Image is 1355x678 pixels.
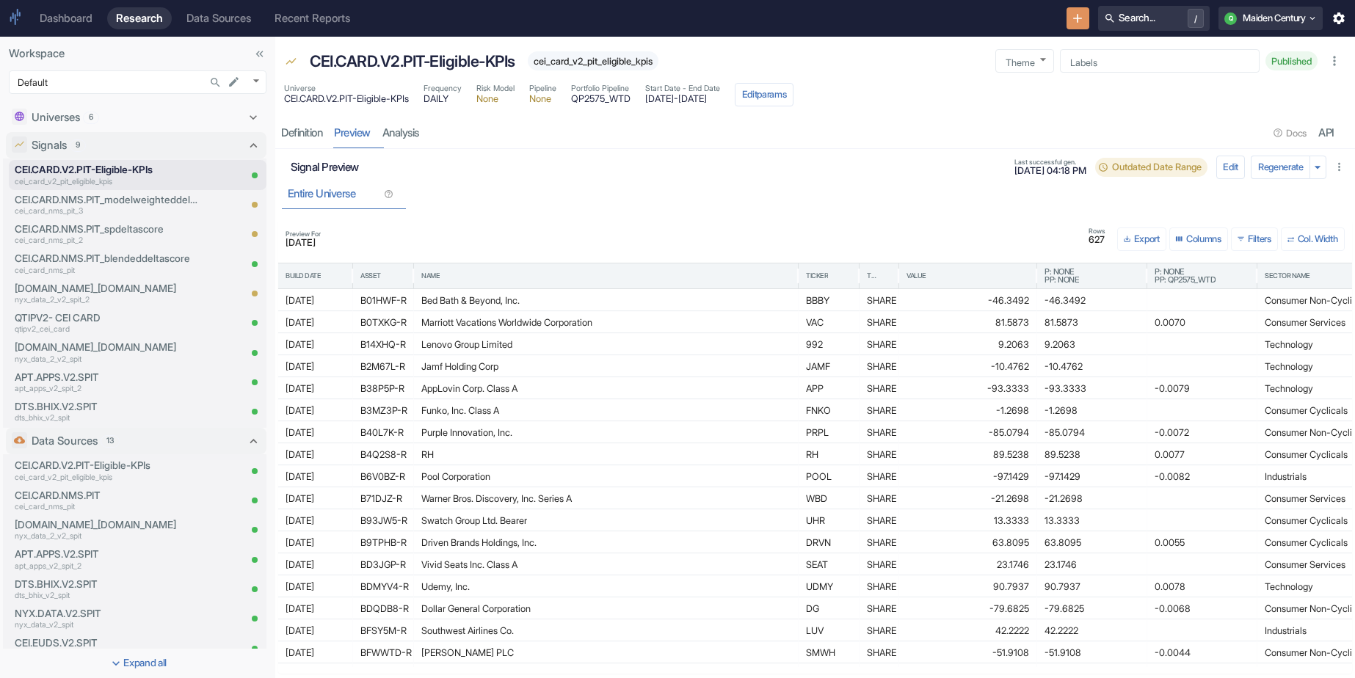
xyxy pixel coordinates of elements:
[529,95,556,104] span: None
[250,44,269,64] button: Collapse Sidebar
[867,271,878,281] div: Type
[1155,378,1249,399] div: -0.0079
[377,118,425,148] a: analysis
[1218,7,1323,30] button: QMaiden Century
[15,501,239,513] p: cei_card_nms_pit
[186,12,251,25] div: Data Sources
[907,576,1029,597] div: 90.7937
[70,139,85,151] span: 9
[907,510,1029,531] div: 13.3333
[1265,271,1310,281] div: Sector Name
[1045,422,1139,443] div: -85.0794
[421,271,440,281] div: Name
[15,577,239,591] p: DTS.BHIX.V2.SPIT
[15,324,199,335] p: qtipv2_cei_card
[529,83,556,95] span: Pipeline
[84,112,98,123] span: 6
[1045,576,1139,597] div: 90.7937
[286,510,345,531] div: [DATE]
[907,598,1029,619] div: -79.6825
[1045,642,1139,663] div: -51.9108
[15,635,239,660] a: CEI.EUDS.V2.SPITcei_euds_v2_spit
[285,56,297,70] span: Signal
[15,310,199,335] a: QTIPV2- CEI CARDqtipv2_cei_card
[424,83,462,95] span: Frequency
[15,370,199,395] a: APT.APPS.V2.SPITapt_apps_v2_spit_2
[360,271,381,281] div: Asset
[360,532,406,553] div: B9TPHB-R
[1089,227,1105,234] span: Rows
[421,400,791,421] div: Funko, Inc. Class A
[1106,161,1207,172] span: Outdated Date Range
[867,290,891,311] div: SHARE
[15,251,199,276] a: CEI.CARD.NMS.PIT_blendeddeltascorecei_card_nms_pit
[31,7,101,29] a: Dashboard
[382,269,394,282] button: Sort
[421,554,791,575] div: Vivid Seats Inc. Class A
[571,95,631,104] span: QP2575_WTD
[15,561,239,572] p: apt_apps_v2_spit_2
[15,590,239,602] p: dts_bhix_v2_spit
[15,281,199,306] a: [DOMAIN_NAME]_[DOMAIN_NAME]nyx_data_2_v2_spit_2
[1155,532,1249,553] div: 0.0055
[867,554,891,575] div: SHARE
[15,547,239,572] a: APT.APPS.V2.SPITapt_apps_v2_spit_2
[735,83,793,106] button: Editparams
[1155,312,1249,333] div: 0.0070
[286,334,345,355] div: [DATE]
[286,576,345,597] div: [DATE]
[1311,269,1323,282] button: Sort
[286,488,345,509] div: [DATE]
[1155,268,1185,276] span: P: None
[281,126,322,140] div: Definition
[15,222,199,236] p: CEI.CARD.NMS.PIT_spdeltascore
[286,271,321,281] div: Build Date
[15,162,199,187] a: CEI.CARD.V2.PIT-Eligible-KPIscei_card_v2_pit_eligible_kpis
[15,383,199,395] p: apt_apps_v2_spit_2
[1045,466,1139,487] div: -97.1429
[806,378,851,399] div: APP
[1045,400,1139,421] div: -1.2698
[867,444,891,465] div: SHARE
[806,466,851,487] div: POOL
[15,547,239,561] p: APT.APPS.V2.SPIT
[286,642,345,663] div: [DATE]
[806,334,851,355] div: 992
[1080,269,1092,282] button: Sort
[1067,7,1089,30] button: New Resource
[15,251,199,266] p: CEI.CARD.NMS.PIT_blendeddeltascore
[286,312,345,333] div: [DATE]
[15,577,239,602] a: DTS.BHIX.V2.SPITdts_bhix_v2_spit
[867,334,891,355] div: SHARE
[360,598,406,619] div: BDQDB8-R
[907,532,1029,553] div: 63.8095
[15,606,239,621] p: NYX.DATA.V2.SPIT
[1251,156,1310,179] button: Regenerate
[421,532,791,553] div: Driven Brands Holdings, Inc.
[907,290,1029,311] div: -46.3492
[421,510,791,531] div: Swatch Group Ltd. Bearer
[867,576,891,597] div: SHARE
[1155,576,1249,597] div: 0.0078
[15,340,199,365] a: [DOMAIN_NAME]_[DOMAIN_NAME]nyx_data_2_v2_spit
[1045,444,1139,465] div: 89.5238
[867,466,891,487] div: SHARE
[6,104,266,131] div: Universes6
[867,312,891,333] div: SHARE
[15,412,199,424] p: dts_bhix_v2_spit
[15,517,239,542] a: [DOMAIN_NAME]_[DOMAIN_NAME]nyx_data_2_v2_spit
[1045,554,1139,575] div: 23.1746
[1268,122,1312,145] button: Docs
[286,230,321,237] span: Preview For
[3,652,272,675] button: Expand all
[15,488,239,503] p: CEI.CARD.NMS.PIT
[288,187,356,201] div: Entire Universe
[360,466,406,487] div: B6V0BZ-R
[15,458,239,473] p: CEI.CARD.V2.PIT-Eligible-KPIs
[15,531,239,542] p: nyx_data_2_v2_spit
[15,162,199,177] p: CEI.CARD.V2.PIT-Eligible-KPIs
[360,312,406,333] div: B0TXKG-R
[1014,167,1086,176] span: [DATE] 04:18 PM
[421,378,791,399] div: AppLovin Corp. Class A
[867,598,891,619] div: SHARE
